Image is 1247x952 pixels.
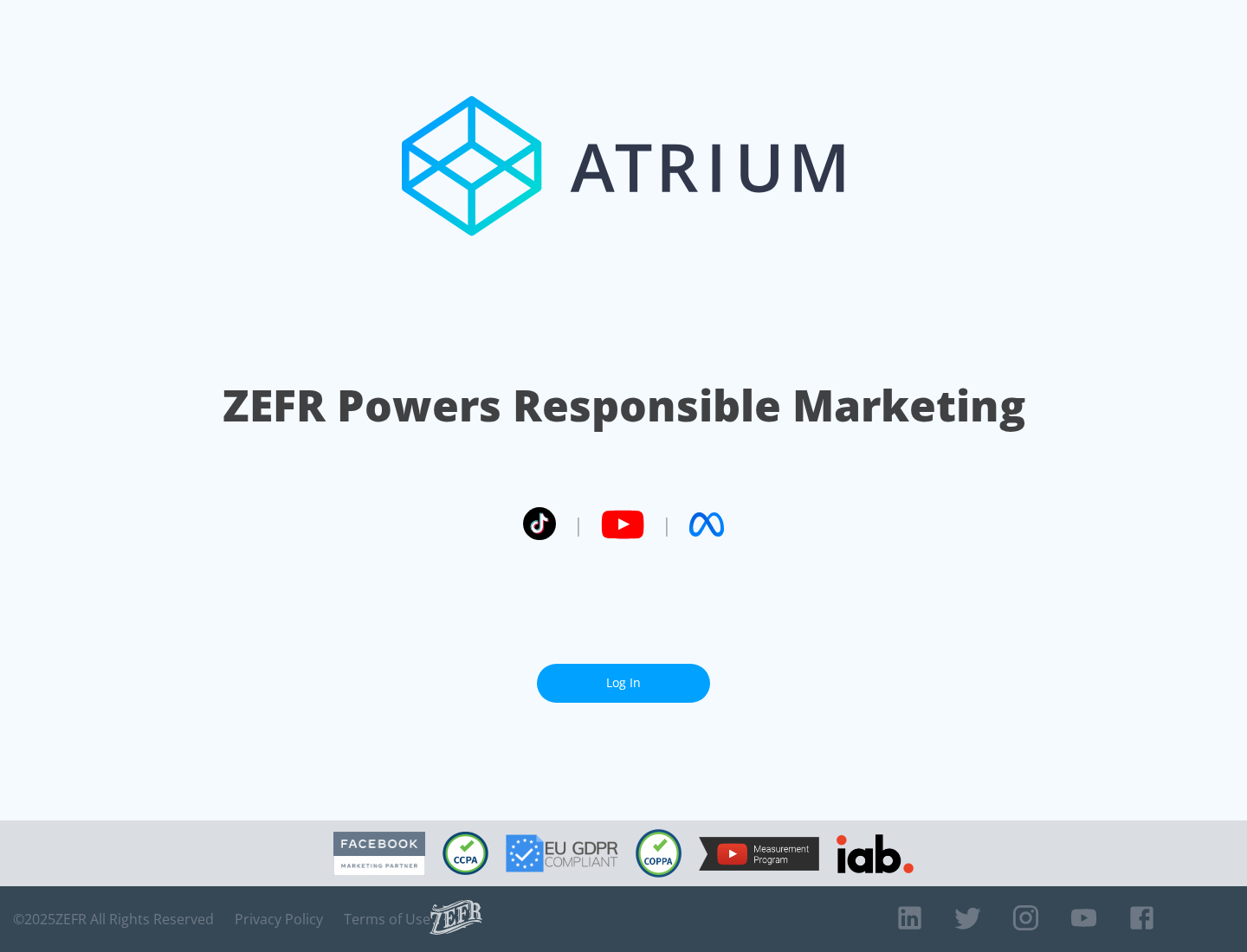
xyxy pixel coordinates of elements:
span: | [662,511,672,537]
img: YouTube Measurement Program [699,837,819,871]
h1: ZEFR Powers Responsible Marketing [223,376,1025,435]
img: CCPA Compliant [443,832,488,875]
img: IAB [837,834,914,873]
span: © 2025 ZEFR All Rights Reserved [13,910,214,928]
span: | [573,511,584,537]
img: Facebook Marketing Partner [333,832,425,876]
a: Terms of Use [344,910,430,928]
a: Privacy Policy [235,910,323,928]
a: Log In [537,664,710,703]
img: COPPA Compliant [636,829,682,878]
img: GDPR Compliant [506,834,618,872]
